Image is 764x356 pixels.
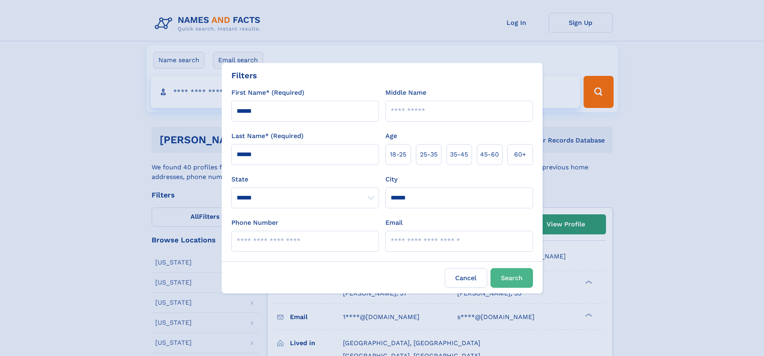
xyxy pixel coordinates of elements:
span: 45‑60 [480,150,499,159]
span: 60+ [514,150,526,159]
label: Age [385,131,397,141]
button: Search [490,268,533,288]
label: First Name* (Required) [231,88,304,98]
label: City [385,175,397,184]
div: Filters [231,69,257,81]
label: Last Name* (Required) [231,131,304,141]
label: Phone Number [231,218,278,228]
label: Middle Name [385,88,426,98]
label: Email [385,218,403,228]
label: State [231,175,379,184]
label: Cancel [445,268,487,288]
span: 35‑45 [450,150,468,159]
span: 18‑25 [390,150,406,159]
span: 25‑35 [420,150,438,159]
